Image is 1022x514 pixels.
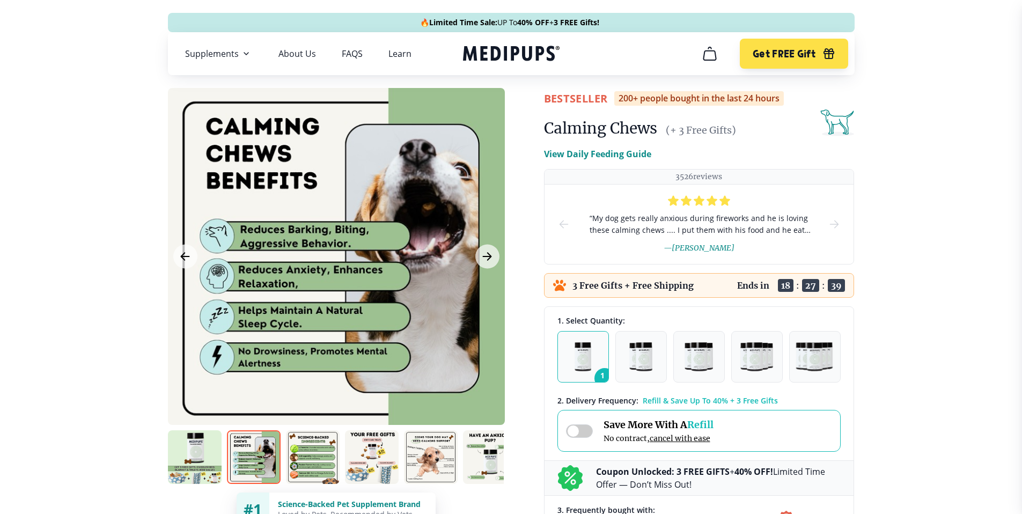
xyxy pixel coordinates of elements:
[557,185,570,264] button: prev-slide
[594,368,615,388] span: 1
[388,48,411,59] a: Learn
[342,48,363,59] a: FAQS
[614,91,784,106] div: 200+ people bought in the last 24 hours
[575,342,591,371] img: Pack of 1 - Natural Dog Supplements
[604,434,714,443] span: No contract,
[227,430,281,484] img: Calming Chews | Natural Dog Supplements
[463,430,517,484] img: Calming Chews | Natural Dog Supplements
[796,342,834,371] img: Pack of 5 - Natural Dog Supplements
[697,41,723,67] button: cart
[185,48,239,59] span: Supplements
[544,148,651,160] p: View Daily Feeding Guide
[740,342,773,371] img: Pack of 4 - Natural Dog Supplements
[828,185,841,264] button: next-slide
[822,280,825,291] span: :
[740,39,848,69] button: Get FREE Gift
[557,315,841,326] div: 1. Select Quantity:
[557,395,638,406] span: 2 . Delivery Frequency:
[420,17,599,28] span: 🔥 UP To +
[596,466,730,478] b: Coupon Unlocked: 3 FREE GIFTS
[475,245,499,269] button: Next Image
[675,172,722,182] p: 3526 reviews
[286,430,340,484] img: Calming Chews | Natural Dog Supplements
[604,418,714,431] span: Save More With A
[828,279,845,292] span: 39
[404,430,458,484] img: Calming Chews | Natural Dog Supplements
[802,279,819,292] span: 27
[587,212,811,236] span: “ My dog gets really anxious during fireworks and he is loving these calming chews .... I put the...
[753,48,815,60] span: Get FREE Gift
[173,245,197,269] button: Previous Image
[629,342,652,371] img: Pack of 2 - Natural Dog Supplements
[796,280,799,291] span: :
[544,91,608,106] span: BestSeller
[643,395,778,406] span: Refill & Save Up To 40% + 3 Free Gifts
[168,430,222,484] img: Calming Chews | Natural Dog Supplements
[596,465,841,491] p: + Limited Time Offer — Don’t Miss Out!
[463,43,560,65] a: Medipups
[664,243,734,253] span: — [PERSON_NAME]
[572,280,694,291] p: 3 Free Gifts + Free Shipping
[687,418,714,431] span: Refill
[185,47,253,60] button: Supplements
[278,48,316,59] a: About Us
[666,124,736,136] span: (+ 3 Free Gifts)
[345,430,399,484] img: Calming Chews | Natural Dog Supplements
[734,466,773,478] b: 40% OFF!
[278,499,427,509] div: Science-Backed Pet Supplement Brand
[557,331,609,383] button: 1
[737,280,769,291] p: Ends in
[544,119,657,138] h1: Calming Chews
[685,342,712,371] img: Pack of 3 - Natural Dog Supplements
[778,279,793,292] span: 18
[650,434,710,443] span: cancel with ease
